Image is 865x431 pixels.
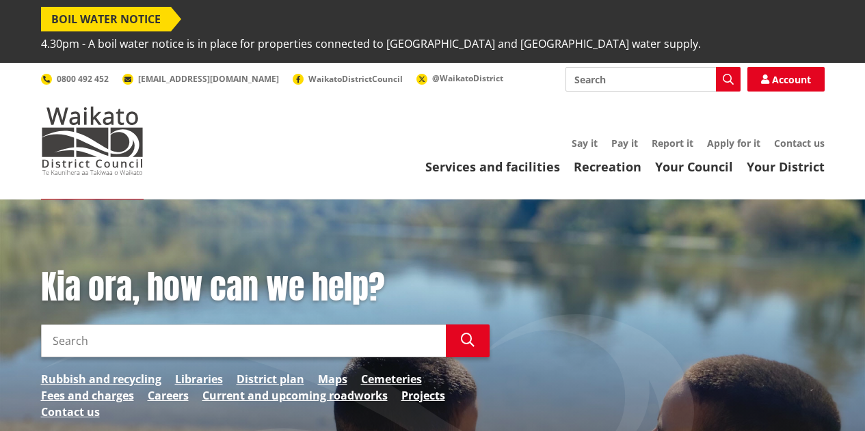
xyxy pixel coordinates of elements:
a: Your District [747,158,825,175]
a: Cemeteries [361,371,422,387]
input: Search input [41,324,446,357]
a: [EMAIL_ADDRESS][DOMAIN_NAME] [122,73,279,85]
span: BOIL WATER NOTICE [41,7,171,31]
a: Careers [148,387,189,404]
span: [EMAIL_ADDRESS][DOMAIN_NAME] [138,73,279,85]
a: Contact us [774,137,825,150]
a: Current and upcoming roadworks [202,387,388,404]
a: Your Council [655,158,733,175]
a: Rubbish and recycling [41,371,161,387]
span: 4.30pm - A boil water notice is in place for properties connected to [GEOGRAPHIC_DATA] and [GEOGR... [41,31,701,56]
a: Contact us [41,404,100,420]
span: @WaikatoDistrict [432,72,503,84]
a: Account [747,67,825,92]
a: Say it [572,137,598,150]
a: 0800 492 452 [41,73,109,85]
span: 0800 492 452 [57,73,109,85]
h1: Kia ora, how can we help? [41,268,490,307]
a: Recreation [574,158,641,175]
input: Search input [565,67,741,92]
a: Services and facilities [425,158,560,175]
a: Apply for it [707,137,760,150]
span: WaikatoDistrictCouncil [308,73,403,85]
img: Waikato District Council - Te Kaunihera aa Takiwaa o Waikato [41,107,144,175]
a: District plan [237,371,304,387]
a: WaikatoDistrictCouncil [293,73,403,85]
a: Pay it [611,137,638,150]
a: Report it [652,137,693,150]
a: Projects [401,387,445,404]
a: Libraries [175,371,223,387]
a: Maps [318,371,347,387]
a: @WaikatoDistrict [416,72,503,84]
a: Fees and charges [41,387,134,404]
